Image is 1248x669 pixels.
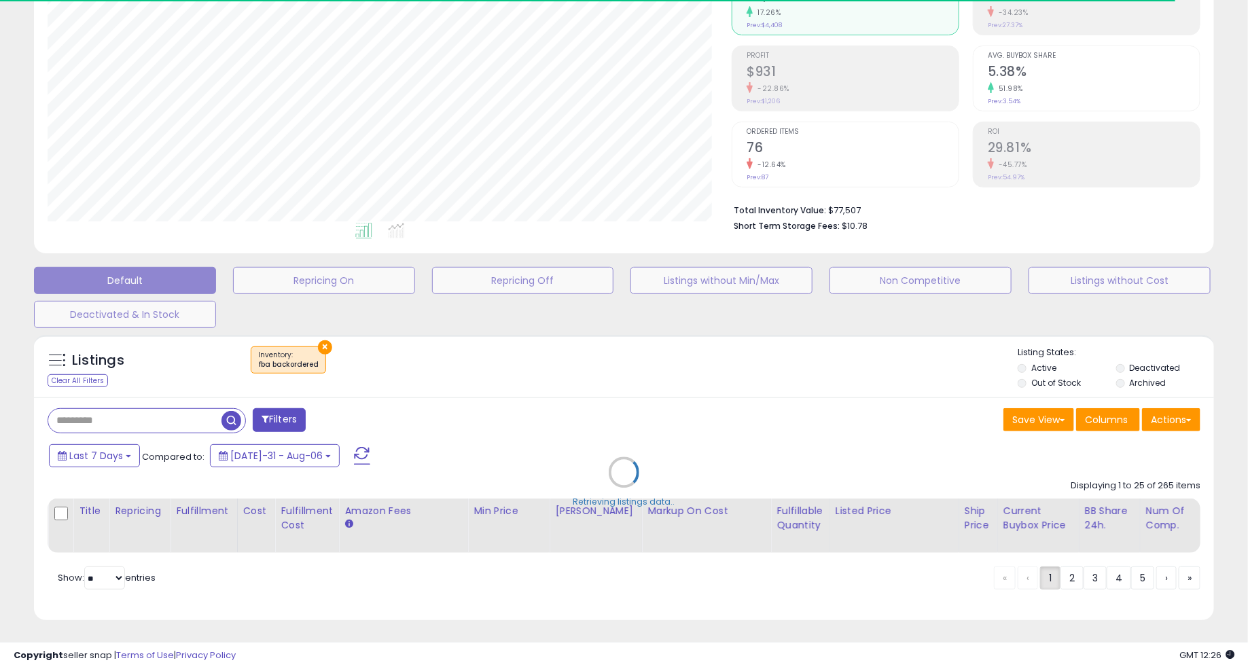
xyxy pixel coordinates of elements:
small: Prev: 27.37% [988,21,1022,29]
button: Repricing Off [432,267,614,294]
button: Deactivated & In Stock [34,301,216,328]
button: Non Competitive [830,267,1012,294]
span: Avg. Buybox Share [988,52,1200,60]
small: Prev: 54.97% [988,173,1024,181]
small: Prev: 87 [747,173,768,181]
b: Total Inventory Value: [734,204,826,216]
small: -22.86% [753,84,789,94]
small: Prev: $1,206 [747,97,780,105]
small: Prev: 3.54% [988,97,1020,105]
small: 17.26% [753,7,781,18]
button: Default [34,267,216,294]
h2: 29.81% [988,140,1200,158]
h2: $931 [747,64,959,82]
span: Ordered Items [747,128,959,136]
small: 51.98% [994,84,1023,94]
a: Privacy Policy [176,649,236,662]
span: Profit [747,52,959,60]
b: Short Term Storage Fees: [734,220,840,232]
h2: 5.38% [988,64,1200,82]
small: -45.77% [994,160,1027,170]
button: Listings without Min/Max [630,267,813,294]
span: 2025-08-14 12:26 GMT [1179,649,1234,662]
small: Prev: $4,408 [747,21,782,29]
span: ROI [988,128,1200,136]
small: -34.23% [994,7,1029,18]
small: -12.64% [753,160,786,170]
strong: Copyright [14,649,63,662]
button: Listings without Cost [1029,267,1211,294]
button: Repricing On [233,267,415,294]
span: $10.78 [842,219,868,232]
h2: 76 [747,140,959,158]
li: $77,507 [734,201,1190,217]
div: seller snap | | [14,649,236,662]
div: Retrieving listings data.. [573,496,675,508]
a: Terms of Use [116,649,174,662]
